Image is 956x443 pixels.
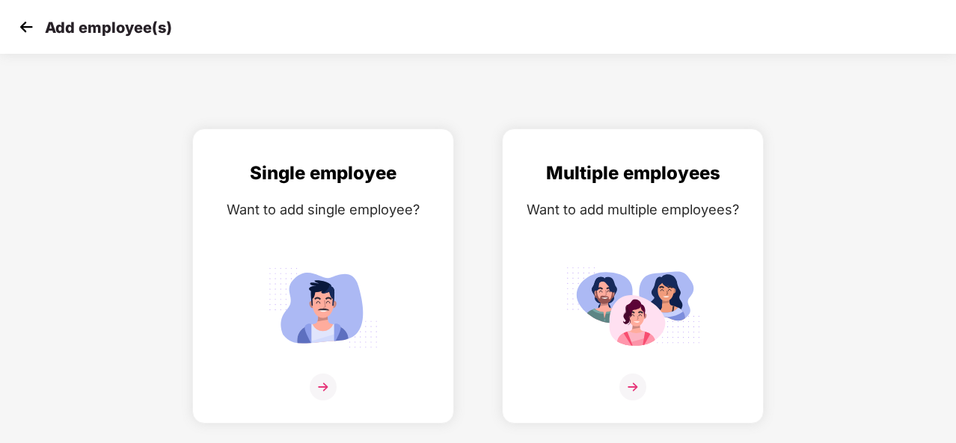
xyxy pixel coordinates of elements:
[619,374,646,400] img: svg+xml;base64,PHN2ZyB4bWxucz0iaHR0cDovL3d3dy53My5vcmcvMjAwMC9zdmciIHdpZHRoPSIzNiIgaGVpZ2h0PSIzNi...
[566,261,700,354] img: svg+xml;base64,PHN2ZyB4bWxucz0iaHR0cDovL3d3dy53My5vcmcvMjAwMC9zdmciIGlkPSJNdWx0aXBsZV9lbXBsb3llZS...
[310,374,337,400] img: svg+xml;base64,PHN2ZyB4bWxucz0iaHR0cDovL3d3dy53My5vcmcvMjAwMC9zdmciIHdpZHRoPSIzNiIgaGVpZ2h0PSIzNi...
[45,19,172,37] p: Add employee(s)
[15,16,37,38] img: svg+xml;base64,PHN2ZyB4bWxucz0iaHR0cDovL3d3dy53My5vcmcvMjAwMC9zdmciIHdpZHRoPSIzMCIgaGVpZ2h0PSIzMC...
[208,159,438,188] div: Single employee
[208,199,438,220] div: Want to add single employee?
[256,261,390,354] img: svg+xml;base64,PHN2ZyB4bWxucz0iaHR0cDovL3d3dy53My5vcmcvMjAwMC9zdmciIGlkPSJTaW5nbGVfZW1wbG95ZWUiIH...
[518,199,748,220] div: Want to add multiple employees?
[518,159,748,188] div: Multiple employees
